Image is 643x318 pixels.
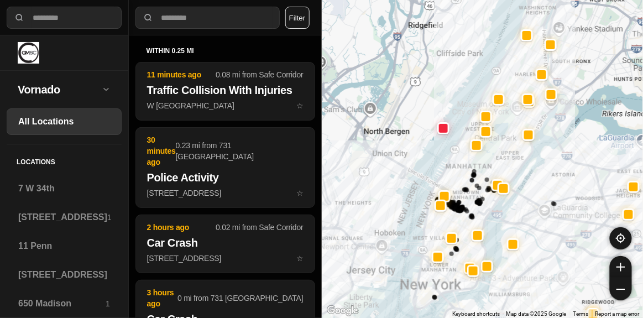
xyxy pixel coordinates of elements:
h3: [STREET_ADDRESS] [18,211,107,224]
button: 2 hours ago0.02 mi from Safe CorridorCar Crash[STREET_ADDRESS]star [135,215,315,273]
h3: 650 Madison [18,297,106,310]
a: [STREET_ADDRESS]1 [7,204,122,231]
img: zoom-out [616,285,625,294]
a: 11 Penn [7,233,122,259]
a: Open this area in Google Maps (opens a new window) [325,304,361,318]
img: open [102,85,111,93]
h3: All Locations [18,115,110,128]
span: star [296,189,304,197]
a: All Locations [7,108,122,135]
p: 0.08 mi from Safe Corridor [216,69,303,80]
button: Keyboard shortcuts [452,310,500,318]
img: search [14,12,25,23]
h2: Traffic Collision With Injuries [147,82,304,98]
p: 0.02 mi from Safe Corridor [216,222,303,233]
img: zoom-in [616,263,625,272]
a: 650 Madison1 [7,290,122,317]
span: Map data ©2025 Google [506,311,567,317]
button: zoom-in [610,256,632,278]
img: search [143,12,154,23]
p: 30 minutes ago [147,134,176,168]
a: 2 hours ago0.02 mi from Safe CorridorCar Crash[STREET_ADDRESS]star [135,253,315,263]
span: star [296,254,304,263]
a: Report a map error [595,311,640,317]
p: 3 hours ago [147,287,177,309]
p: 0.23 mi from 731 [GEOGRAPHIC_DATA] [176,140,304,162]
p: 1 [107,212,112,223]
span: star [296,101,304,110]
a: [STREET_ADDRESS] [7,262,122,288]
button: recenter [610,227,632,249]
h3: [STREET_ADDRESS] [18,268,110,281]
p: W [GEOGRAPHIC_DATA] [147,100,304,111]
a: 11 minutes ago0.08 mi from Safe CorridorTraffic Collision With InjuriesW [GEOGRAPHIC_DATA]star [135,101,315,110]
p: 2 hours ago [147,222,216,233]
p: 11 minutes ago [147,69,216,80]
h3: 7 W 34th [18,182,110,195]
button: 30 minutes ago0.23 mi from 731 [GEOGRAPHIC_DATA]Police Activity[STREET_ADDRESS]star [135,127,315,208]
p: [STREET_ADDRESS] [147,253,304,264]
p: 0 mi from 731 [GEOGRAPHIC_DATA] [177,293,303,304]
a: 7 W 34th [7,175,122,202]
button: zoom-out [610,278,632,300]
p: [STREET_ADDRESS] [147,187,304,199]
h2: Car Crash [147,235,304,251]
p: 1 [106,298,110,309]
h2: Police Activity [147,170,304,185]
a: Terms [573,311,589,317]
h3: 11 Penn [18,239,110,253]
img: recenter [616,233,626,243]
a: 30 minutes ago0.23 mi from 731 [GEOGRAPHIC_DATA]Police Activity[STREET_ADDRESS]star [135,188,315,197]
h5: within 0.25 mi [147,46,304,55]
h5: Locations [7,144,122,175]
img: Google [325,304,361,318]
button: 11 minutes ago0.08 mi from Safe CorridorTraffic Collision With InjuriesW [GEOGRAPHIC_DATA]star [135,62,315,121]
img: logo [18,42,39,64]
h2: Vornado [18,82,102,97]
button: Filter [285,7,310,29]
